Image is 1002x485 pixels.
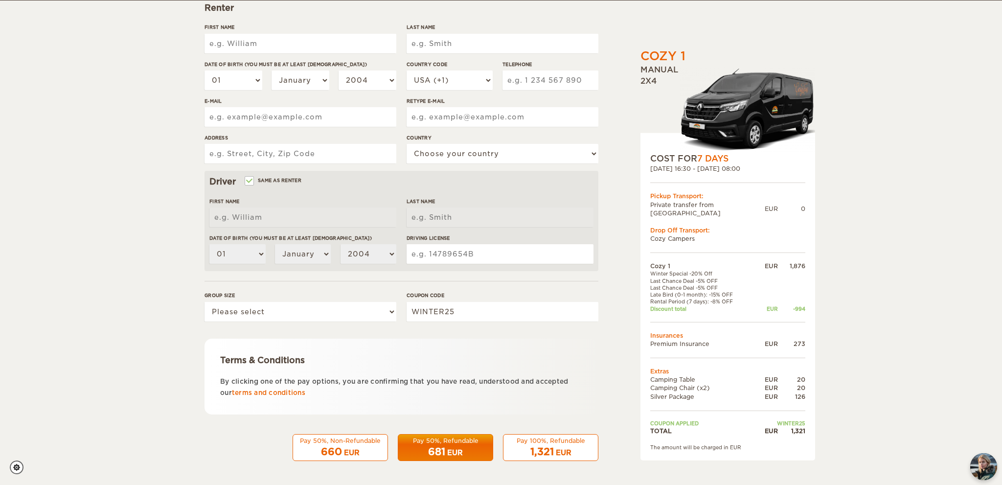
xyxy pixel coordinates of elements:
[447,448,463,458] div: EUR
[407,292,598,299] label: Coupon code
[778,375,805,384] div: 20
[778,262,805,270] div: 1,876
[398,434,493,462] button: Pay 50%, Refundable 681 EUR
[650,375,754,384] td: Camping Table
[650,262,754,270] td: Cozy 1
[246,179,252,185] input: Same as renter
[650,367,805,375] td: Extras
[209,198,396,205] label: First Name
[407,208,593,227] input: e.g. Smith
[778,384,805,392] div: 20
[407,198,593,205] label: Last Name
[404,437,487,445] div: Pay 50%, Refundable
[754,392,778,400] div: EUR
[321,446,342,458] span: 660
[407,234,593,242] label: Driving License
[407,61,493,68] label: Country Code
[754,262,778,270] div: EUR
[407,23,598,31] label: Last Name
[209,208,396,227] input: e.g. William
[778,392,805,400] div: 126
[205,292,396,299] label: Group size
[205,23,396,31] label: First Name
[650,234,805,243] td: Cozy Campers
[650,427,754,435] td: TOTAL
[650,340,754,348] td: Premium Insurance
[754,384,778,392] div: EUR
[205,2,598,14] div: Renter
[299,437,382,445] div: Pay 50%, Non-Refundable
[205,134,396,141] label: Address
[428,446,445,458] span: 681
[530,446,554,458] span: 1,321
[754,420,805,427] td: WINTER25
[754,427,778,435] div: EUR
[754,340,778,348] div: EUR
[650,384,754,392] td: Camping Chair (x2)
[650,284,754,291] td: Last Chance Deal -5% OFF
[556,448,571,458] div: EUR
[970,453,997,480] img: Freyja at Cozy Campers
[765,205,778,213] div: EUR
[650,192,805,200] div: Pickup Transport:
[650,305,754,312] td: Discount total
[407,134,598,141] label: Country
[220,376,583,399] p: By clicking one of the pay options, you are confirming that you have read, understood and accepte...
[650,200,765,217] td: Private transfer from [GEOGRAPHIC_DATA]
[407,34,598,53] input: e.g. Smith
[650,153,805,164] div: COST FOR
[232,389,305,396] a: terms and conditions
[205,107,396,127] input: e.g. example@example.com
[205,97,396,105] label: E-mail
[697,154,729,163] span: 7 Days
[970,453,997,480] button: chat-button
[640,65,815,153] div: Manual 2x4
[754,375,778,384] div: EUR
[344,448,360,458] div: EUR
[205,34,396,53] input: e.g. William
[503,434,598,462] button: Pay 100%, Refundable 1,321 EUR
[650,331,805,340] td: Insurances
[205,144,396,163] input: e.g. Street, City, Zip Code
[650,164,805,173] div: [DATE] 16:30 - [DATE] 08:00
[650,444,805,451] div: The amount will be charged in EUR
[502,70,598,90] input: e.g. 1 234 567 890
[407,107,598,127] input: e.g. example@example.com
[754,305,778,312] div: EUR
[650,270,754,277] td: Winter Special -20% Off
[293,434,388,462] button: Pay 50%, Non-Refundable 660 EUR
[209,176,593,187] div: Driver
[778,205,805,213] div: 0
[650,392,754,400] td: Silver Package
[407,97,598,105] label: Retype E-mail
[246,176,301,185] label: Same as renter
[778,340,805,348] div: 273
[10,461,30,474] a: Cookie settings
[650,420,754,427] td: Coupon applied
[650,277,754,284] td: Last Chance Deal -5% OFF
[509,437,592,445] div: Pay 100%, Refundable
[502,61,598,68] label: Telephone
[680,68,815,153] img: Stuttur-m-c-logo-2.png
[220,354,583,366] div: Terms & Conditions
[650,298,754,305] td: Rental Period (7 days): -8% OFF
[778,427,805,435] div: 1,321
[407,244,593,264] input: e.g. 14789654B
[205,61,396,68] label: Date of birth (You must be at least [DEMOGRAPHIC_DATA])
[650,226,805,234] div: Drop Off Transport:
[209,234,396,242] label: Date of birth (You must be at least [DEMOGRAPHIC_DATA])
[650,291,754,298] td: Late Bird (0-1 month): -15% OFF
[778,305,805,312] div: -994
[640,48,685,65] div: Cozy 1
